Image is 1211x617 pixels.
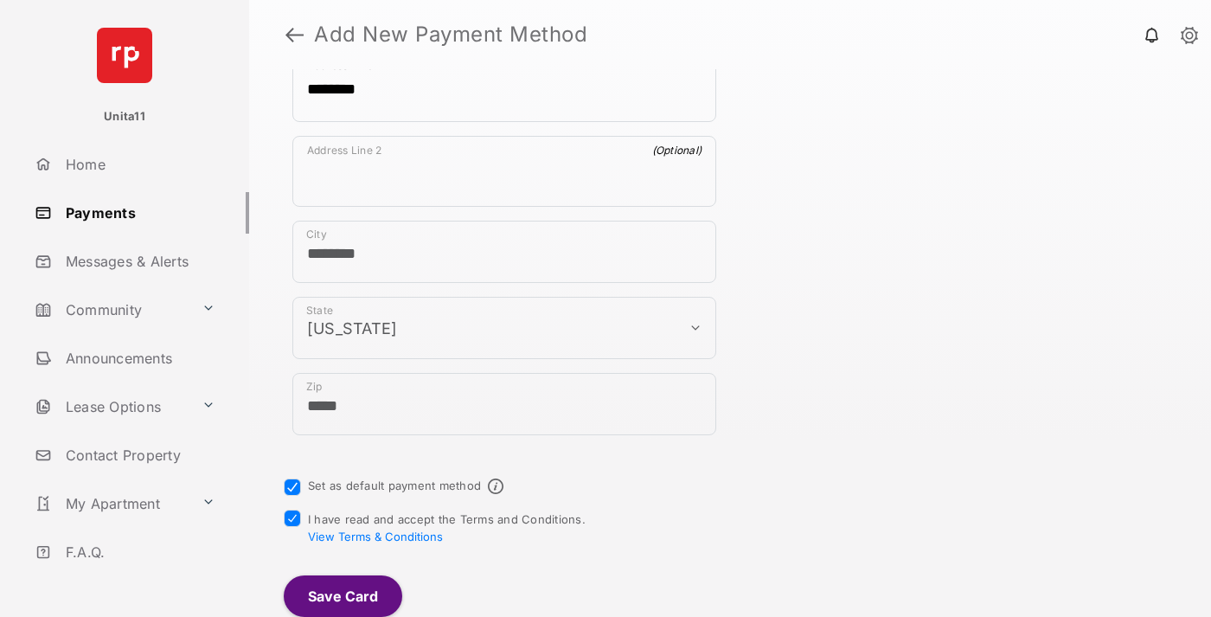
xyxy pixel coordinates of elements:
[488,479,503,494] span: Default payment method info
[28,386,195,427] a: Lease Options
[28,192,249,234] a: Payments
[28,483,195,524] a: My Apartment
[28,337,249,379] a: Announcements
[104,108,145,125] p: Unita11
[308,530,443,543] button: I have read and accept the Terms and Conditions.
[97,28,152,83] img: svg+xml;base64,PHN2ZyB4bWxucz0iaHR0cDovL3d3dy53My5vcmcvMjAwMC9zdmciIHdpZHRoPSI2NCIgaGVpZ2h0PSI2NC...
[292,221,716,283] div: payment_method_screening[postal_addresses][locality]
[28,144,249,185] a: Home
[292,136,716,207] div: payment_method_screening[postal_addresses][addressLine2]
[292,373,716,435] div: payment_method_screening[postal_addresses][postalCode]
[292,51,716,122] div: payment_method_screening[postal_addresses][addressLine1]
[308,512,586,543] span: I have read and accept the Terms and Conditions.
[28,241,249,282] a: Messages & Alerts
[308,479,481,492] label: Set as default payment method
[28,289,195,331] a: Community
[292,297,716,359] div: payment_method_screening[postal_addresses][administrativeArea]
[28,531,249,573] a: F.A.Q.
[314,24,587,45] strong: Add New Payment Method
[28,434,249,476] a: Contact Property
[284,575,402,617] button: Save Card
